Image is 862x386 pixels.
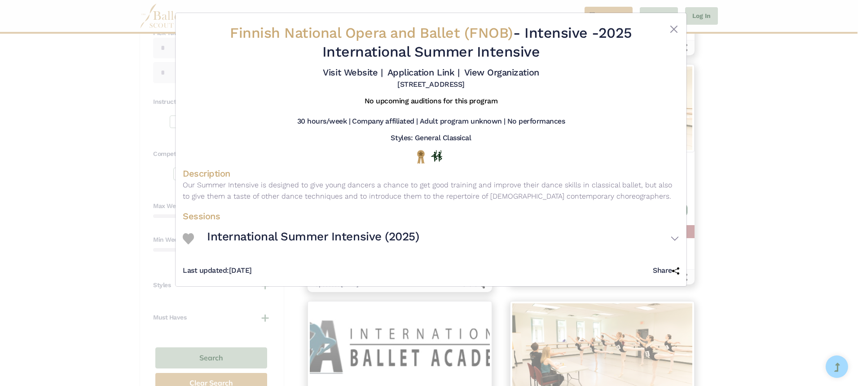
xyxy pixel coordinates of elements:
h2: - 2025 International Summer Intensive [224,24,638,61]
a: Visit Website | [323,67,383,78]
h5: Share [653,266,679,275]
h5: Adult program unknown | [420,117,506,126]
a: View Organization [464,67,539,78]
h4: Sessions [183,210,679,222]
h5: 30 hours/week | [297,117,351,126]
img: Heart [183,233,194,244]
h5: [DATE] [183,266,252,275]
h5: No upcoming auditions for this program [365,97,498,106]
button: Close [668,24,679,35]
span: Last updated: [183,266,229,275]
p: Our Summer Intensive is designed to give young dancers a chance to get good training and improve ... [183,179,679,202]
span: Finnish National Opera and Ballet (FNOB) [230,24,513,41]
img: National [415,150,427,164]
span: Intensive - [524,24,598,41]
h4: Description [183,168,679,179]
h5: [STREET_ADDRESS] [397,80,464,89]
h5: No performances [507,117,565,126]
button: International Summer Intensive (2025) [207,226,679,252]
h5: Company affiliated | [352,117,418,126]
h5: Styles: General Classical [391,133,471,143]
a: Application Link | [387,67,459,78]
h3: International Summer Intensive (2025) [207,229,419,244]
img: In Person [431,150,442,162]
